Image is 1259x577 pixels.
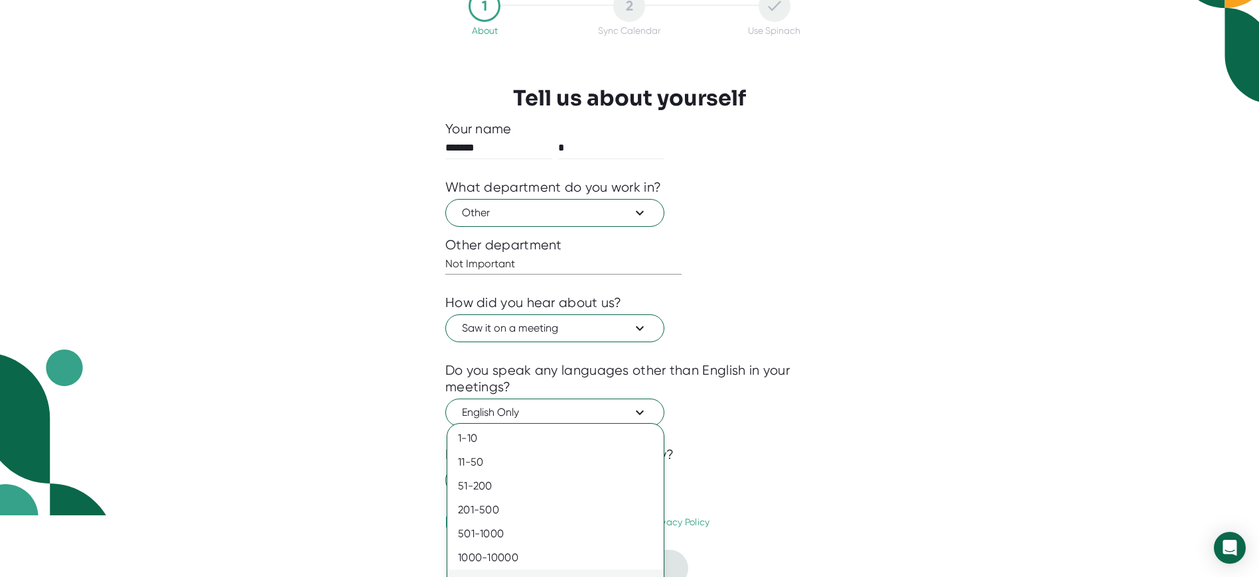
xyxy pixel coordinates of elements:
[1214,532,1246,564] div: Open Intercom Messenger
[447,522,664,546] div: 501-1000
[447,498,664,522] div: 201-500
[447,474,664,498] div: 51-200
[447,426,664,450] div: 1-10
[447,450,664,474] div: 11-50
[447,546,664,570] div: 1000-10000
